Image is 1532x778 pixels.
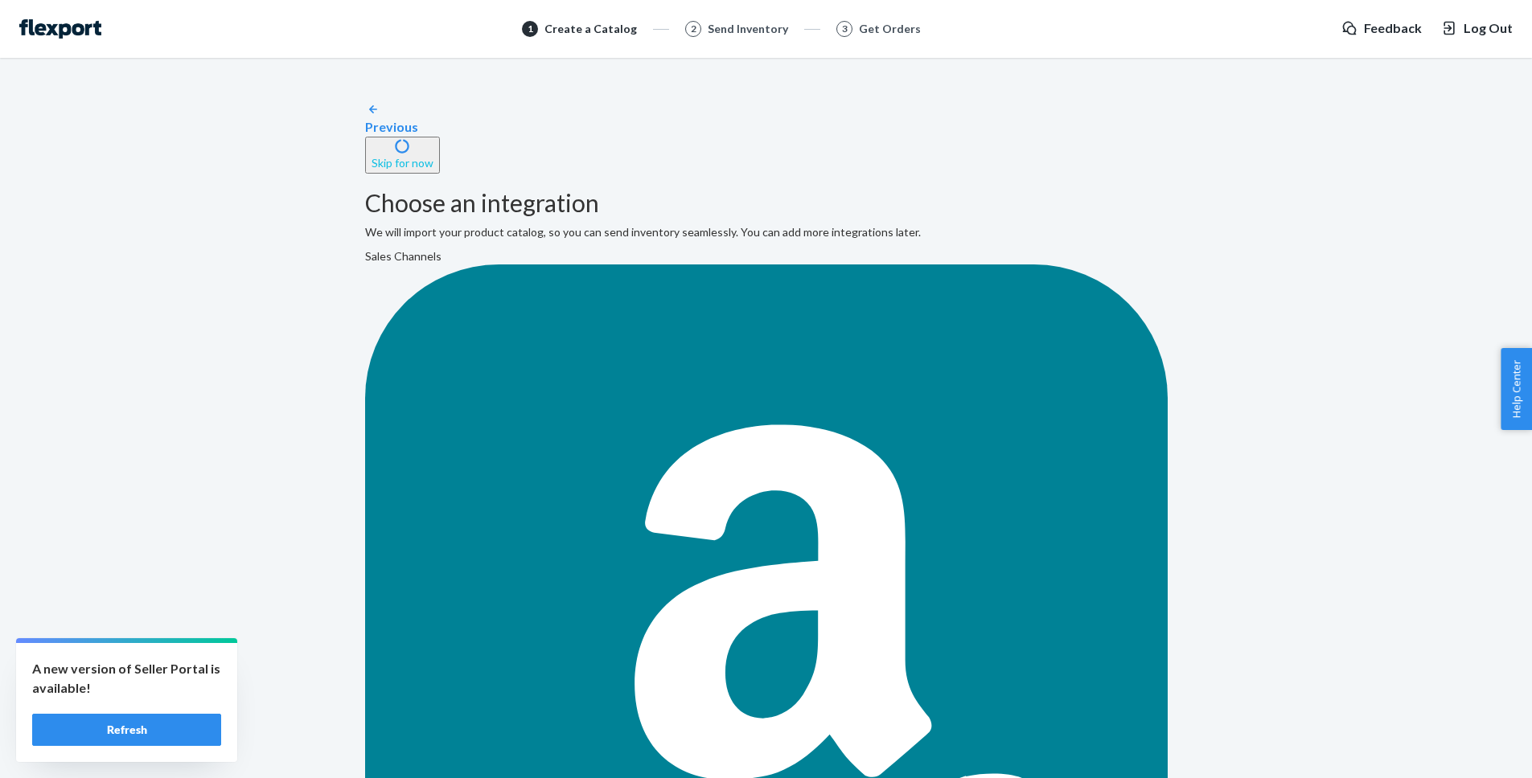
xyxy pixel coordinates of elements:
span: Feedback [1364,19,1422,38]
button: Refresh [32,714,221,746]
h2: Choose an integration [365,190,1168,216]
div: Create a Catalog [544,21,637,37]
p: We will import your product catalog, so you can send inventory seamlessly. You can add more integ... [365,224,1168,240]
span: Log Out [1464,19,1513,38]
button: Log Out [1441,19,1513,38]
span: Sales Channels [365,249,442,263]
a: Previous [365,103,1168,137]
img: Flexport logo [19,19,101,39]
p: A new version of Seller Portal is available! [32,659,221,698]
p: Previous [365,118,1168,137]
span: 3 [842,22,848,35]
button: Help Center [1501,348,1532,430]
div: Get Orders [859,21,921,37]
span: 2 [691,22,696,35]
a: Skip for now [365,156,440,170]
button: Skip for now [365,137,440,174]
a: Feedback [1341,19,1422,38]
span: 1 [528,22,533,35]
div: Send Inventory [708,21,788,37]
